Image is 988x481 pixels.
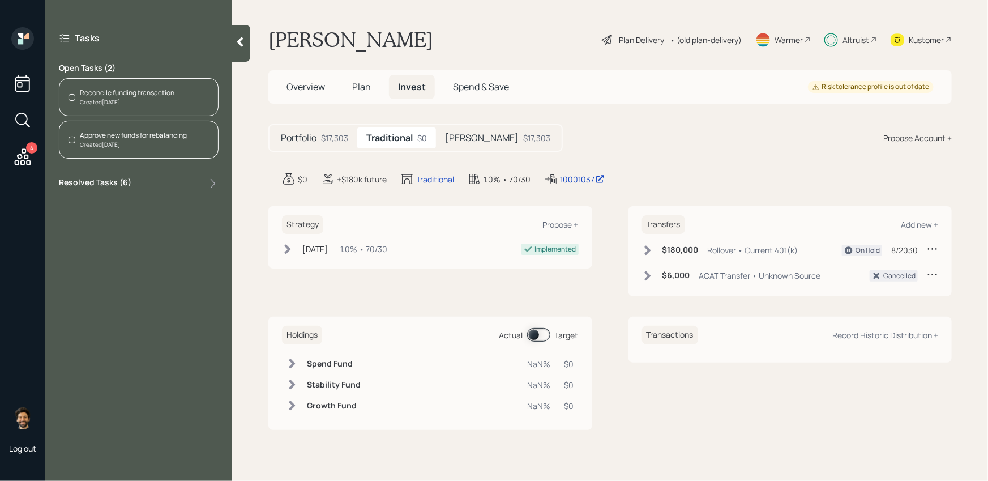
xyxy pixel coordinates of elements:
[321,132,348,144] div: $17,303
[909,34,944,46] div: Kustomer
[307,359,361,369] h6: Spend Fund
[555,329,579,341] div: Target
[528,379,551,391] div: NaN%
[535,244,576,254] div: Implemented
[80,141,187,149] div: Created [DATE]
[775,34,803,46] div: Warmer
[75,32,100,44] label: Tasks
[564,358,574,370] div: $0
[59,177,131,190] label: Resolved Tasks ( 6 )
[80,98,174,107] div: Created [DATE]
[642,215,685,234] h6: Transfers
[26,142,37,154] div: 4
[298,173,307,185] div: $0
[662,271,690,280] h6: $6,000
[883,132,952,144] div: Propose Account +
[416,173,454,185] div: Traditional
[80,88,174,98] div: Reconcile funding transaction
[523,132,550,144] div: $17,303
[302,243,328,255] div: [DATE]
[484,173,531,185] div: 1.0% • 70/30
[856,245,880,256] div: On Hold
[708,244,798,256] div: Rollover • Current 401(k)
[282,326,322,344] h6: Holdings
[307,380,361,390] h6: Stability Fund
[281,133,316,143] h5: Portfolio
[883,271,916,281] div: Cancelled
[268,27,433,52] h1: [PERSON_NAME]
[543,219,579,230] div: Propose +
[59,62,219,74] label: Open Tasks ( 2 )
[80,130,187,141] div: Approve new funds for rebalancing
[891,244,918,256] div: 8/2030
[619,34,664,46] div: Plan Delivery
[398,80,426,93] span: Invest
[642,326,698,344] h6: Transactions
[842,34,869,46] div: Altruist
[662,245,699,255] h6: $180,000
[307,401,361,411] h6: Growth Fund
[417,132,427,144] div: $0
[812,82,929,92] div: Risk tolerance profile is out of date
[286,80,325,93] span: Overview
[499,329,523,341] div: Actual
[699,270,821,282] div: ACAT Transfer • Unknown Source
[528,358,551,370] div: NaN%
[901,219,938,230] div: Add new +
[453,80,509,93] span: Spend & Save
[337,173,387,185] div: +$180k future
[528,400,551,412] div: NaN%
[366,133,413,143] h5: Traditional
[564,379,574,391] div: $0
[445,133,519,143] h5: [PERSON_NAME]
[11,407,34,429] img: eric-schwartz-headshot.png
[340,243,387,255] div: 1.0% • 70/30
[352,80,371,93] span: Plan
[564,400,574,412] div: $0
[282,215,323,234] h6: Strategy
[670,34,742,46] div: • (old plan-delivery)
[560,173,605,185] div: 10001037
[9,443,36,454] div: Log out
[832,330,938,340] div: Record Historic Distribution +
